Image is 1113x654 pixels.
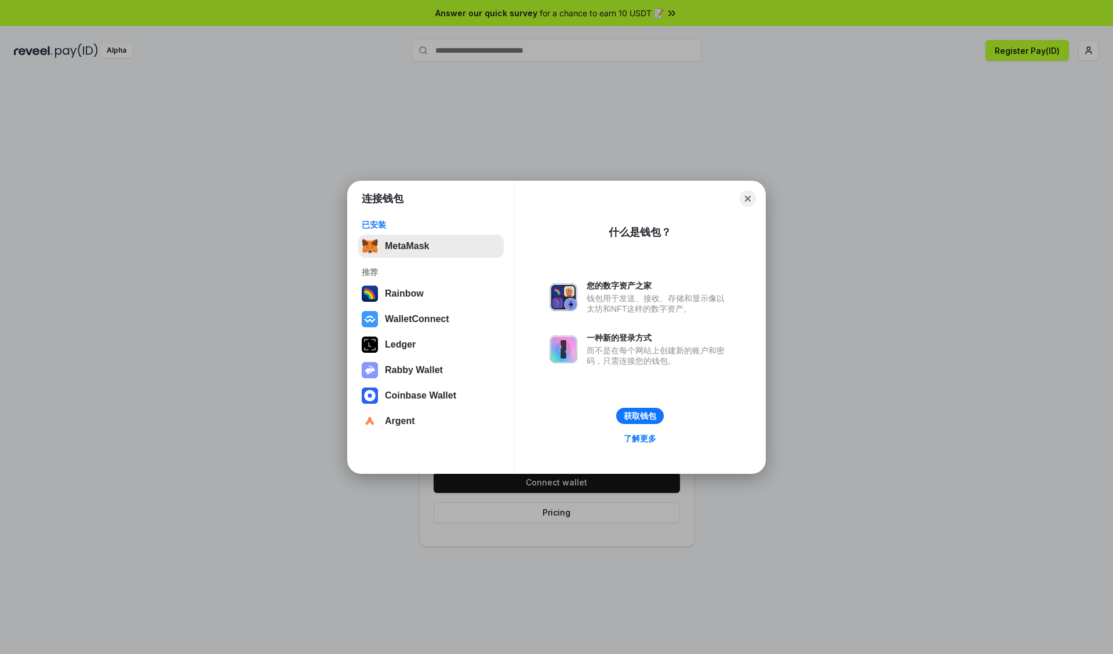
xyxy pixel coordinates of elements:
[385,314,449,324] div: WalletConnect
[362,337,378,353] img: svg+xml,%3Csvg%20xmlns%3D%22http%3A%2F%2Fwww.w3.org%2F2000%2Fsvg%22%20width%3D%2228%22%20height%3...
[624,433,656,444] div: 了解更多
[362,311,378,327] img: svg+xml,%3Csvg%20width%3D%2228%22%20height%3D%2228%22%20viewBox%3D%220%200%2028%2028%22%20fill%3D...
[609,225,671,239] div: 什么是钱包？
[587,345,730,366] div: 而不是在每个网站上创建新的账户和密码，只需连接您的钱包。
[358,410,504,433] button: Argent
[385,288,424,299] div: Rainbow
[587,293,730,314] div: 钱包用于发送、接收、存储和显示像以太坊和NFT这样的数字资产。
[616,408,664,424] button: 获取钱包
[358,333,504,356] button: Ledger
[385,241,429,251] div: MetaMask
[385,339,416,350] div: Ledger
[358,235,504,258] button: MetaMask
[617,431,663,446] a: 了解更多
[362,238,378,254] img: svg+xml,%3Csvg%20fill%3D%22none%22%20height%3D%2233%22%20viewBox%3D%220%200%2035%2033%22%20width%...
[358,384,504,407] button: Coinbase Wallet
[362,267,500,277] div: 推荐
[358,359,504,382] button: Rabby Wallet
[624,411,656,421] div: 获取钱包
[358,282,504,305] button: Rainbow
[740,191,756,207] button: Close
[362,362,378,378] img: svg+xml,%3Csvg%20xmlns%3D%22http%3A%2F%2Fwww.w3.org%2F2000%2Fsvg%22%20fill%3D%22none%22%20viewBox...
[385,416,415,426] div: Argent
[385,390,456,401] div: Coinbase Wallet
[550,335,577,363] img: svg+xml,%3Csvg%20xmlns%3D%22http%3A%2F%2Fwww.w3.org%2F2000%2Fsvg%22%20fill%3D%22none%22%20viewBox...
[362,286,378,302] img: svg+xml,%3Csvg%20width%3D%22120%22%20height%3D%22120%22%20viewBox%3D%220%200%20120%20120%22%20fil...
[550,283,577,311] img: svg+xml,%3Csvg%20xmlns%3D%22http%3A%2F%2Fwww.w3.org%2F2000%2Fsvg%22%20fill%3D%22none%22%20viewBox...
[587,333,730,343] div: 一种新的登录方式
[358,308,504,331] button: WalletConnect
[362,192,403,206] h1: 连接钱包
[587,280,730,291] div: 您的数字资产之家
[385,365,443,375] div: Rabby Wallet
[362,388,378,404] img: svg+xml,%3Csvg%20width%3D%2228%22%20height%3D%2228%22%20viewBox%3D%220%200%2028%2028%22%20fill%3D...
[362,220,500,230] div: 已安装
[362,413,378,429] img: svg+xml,%3Csvg%20width%3D%2228%22%20height%3D%2228%22%20viewBox%3D%220%200%2028%2028%22%20fill%3D...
